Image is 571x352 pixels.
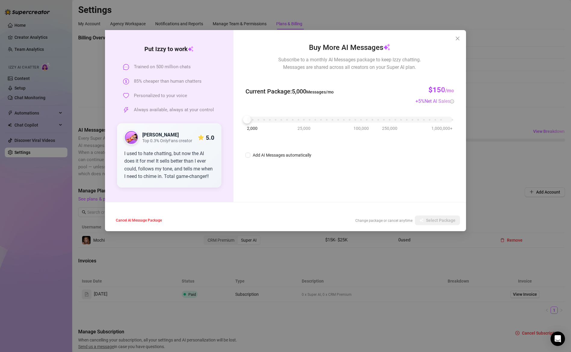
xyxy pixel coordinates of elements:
span: close [455,36,460,41]
img: public [125,131,138,144]
span: + 5 % [415,98,454,104]
button: Cancel AI Message Package [111,216,167,225]
button: Select Package [415,216,460,225]
span: 1,000,000+ [431,125,452,132]
span: dollar [123,78,129,84]
div: Add AI Messages automatically [253,152,311,158]
span: info-circle [450,99,454,103]
span: 25,000 [298,125,310,132]
span: Cancel AI Message Package [116,218,162,222]
div: Net AI Sales [424,97,454,105]
h3: $150 [428,85,454,95]
span: heart [123,93,129,99]
strong: Put Izzy to work [144,45,194,53]
span: Trained on 500 million chats [134,63,191,71]
span: Top 0.3% OnlyFans creator [142,138,192,143]
span: 85% cheaper than human chatters [134,78,202,85]
button: Close [453,34,462,43]
span: Subscribe to a monthly AI Messages package to keep Izzy chatting. Messages are shared across all ... [278,56,421,71]
span: 2,000 [247,125,258,132]
span: Close [453,36,462,41]
span: thunderbolt [123,107,129,113]
span: Messages/mo [306,90,334,94]
span: /mo [445,88,454,93]
span: Personalized to your voice [134,92,187,99]
span: 250,000 [382,125,397,132]
div: I used to hate chatting, but now the AI does it for me! It sells better than I ever could, follow... [124,150,214,180]
span: Change package or cancel anytime [355,219,412,223]
div: Open Intercom Messenger [551,332,565,346]
span: message [123,64,129,70]
span: Always available, always at your control [134,106,214,114]
span: Current Package : 5,000 [245,87,334,96]
span: Buy More AI Messages [309,42,390,54]
span: 100,000 [353,125,369,132]
strong: 5.0 [206,134,214,141]
strong: [PERSON_NAME] [142,132,179,138]
span: star [198,135,204,141]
